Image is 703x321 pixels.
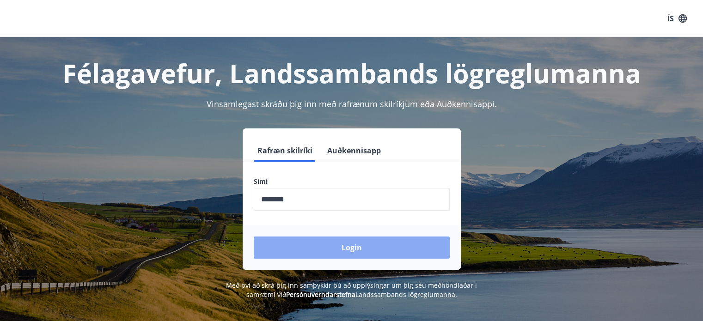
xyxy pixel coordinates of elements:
button: Rafræn skilríki [254,139,316,162]
button: Auðkennisapp [324,139,385,162]
span: Með því að skrá þig inn samþykkir þú að upplýsingar um þig séu meðhöndlaðar í samræmi við Landssa... [226,281,477,299]
a: Persónuverndarstefna [286,290,355,299]
h1: Félagavefur, Landssambands lögreglumanna [30,55,673,91]
span: Vinsamlegast skráðu þig inn með rafrænum skilríkjum eða Auðkennisappi. [207,98,497,109]
button: ÍS [662,10,692,27]
label: Sími [254,177,450,186]
button: Login [254,236,450,259]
